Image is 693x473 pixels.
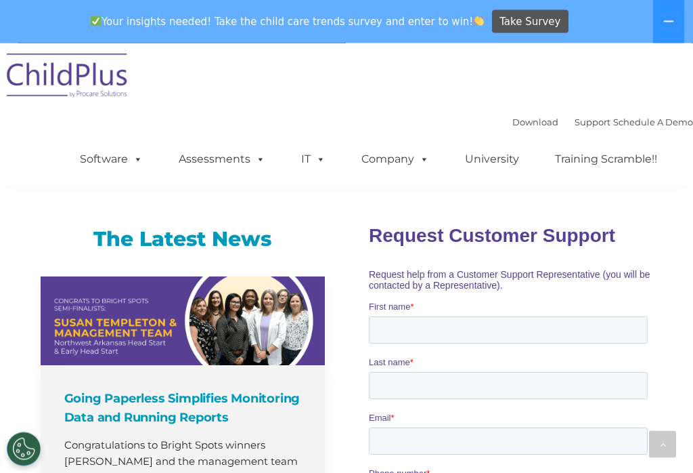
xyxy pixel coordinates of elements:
[288,146,339,173] a: IT
[66,146,156,173] a: Software
[512,117,558,127] a: Download
[451,146,533,173] a: University
[41,226,325,253] h3: The Latest News
[474,16,484,26] img: 👏
[85,9,490,35] span: Your insights needed! Take the child care trends survey and enter to win!
[541,146,671,173] a: Training Scramble!!
[7,432,41,466] button: Cookies Settings
[91,16,101,26] img: ✅
[492,10,568,34] a: Take Survey
[348,146,443,173] a: Company
[512,117,693,127] font: |
[575,117,610,127] a: Support
[613,117,693,127] a: Schedule A Demo
[64,390,305,428] h4: Going Paperless Simplifies Monitoring Data and Running Reports
[499,10,560,34] span: Take Survey
[165,146,279,173] a: Assessments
